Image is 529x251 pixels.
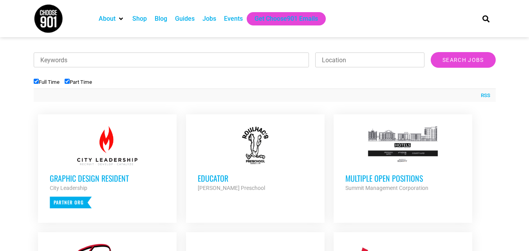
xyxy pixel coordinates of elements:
[34,52,309,67] input: Keywords
[477,92,490,99] a: RSS
[334,114,472,204] a: Multiple Open Positions Summit Management Corporation
[186,114,325,204] a: Educator [PERSON_NAME] Preschool
[65,79,70,84] input: Part Time
[198,173,313,183] h3: Educator
[50,173,165,183] h3: Graphic Design Resident
[198,185,265,191] strong: [PERSON_NAME] Preschool
[95,12,128,25] div: About
[34,79,39,84] input: Full Time
[50,185,87,191] strong: City Leadership
[65,79,92,85] label: Part Time
[155,14,167,23] a: Blog
[255,14,318,23] a: Get Choose901 Emails
[34,79,60,85] label: Full Time
[99,14,116,23] a: About
[345,173,460,183] h3: Multiple Open Positions
[50,197,92,208] p: Partner Org
[224,14,243,23] a: Events
[315,52,424,67] input: Location
[345,185,428,191] strong: Summit Management Corporation
[479,12,492,25] div: Search
[202,14,216,23] a: Jobs
[431,52,495,68] input: Search Jobs
[132,14,147,23] a: Shop
[95,12,469,25] nav: Main nav
[38,114,177,220] a: Graphic Design Resident City Leadership Partner Org
[175,14,195,23] a: Guides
